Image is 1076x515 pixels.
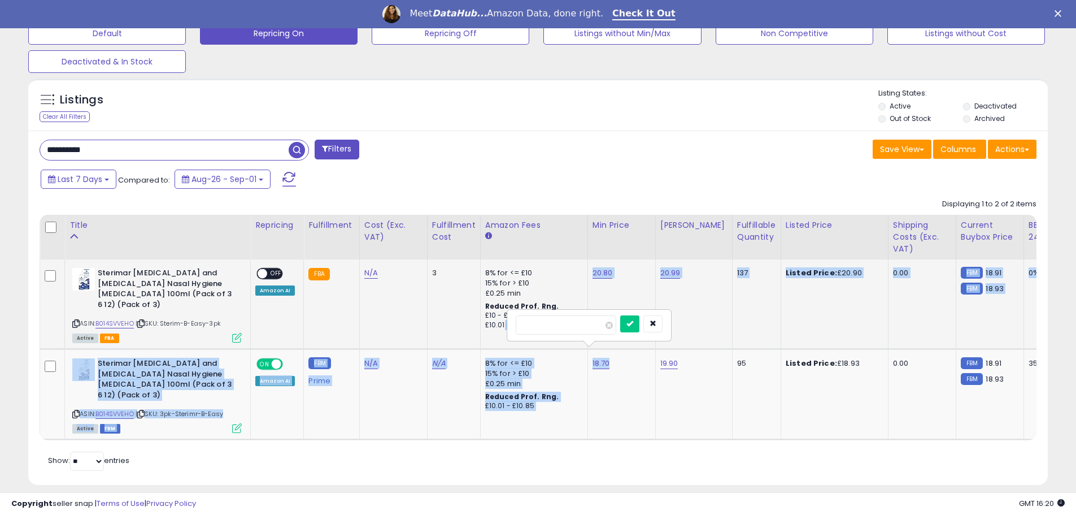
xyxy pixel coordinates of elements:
p: Listing States: [878,88,1048,99]
div: 3 [432,268,472,278]
div: Amazon AI [255,285,295,296]
div: Meet Amazon Data, done right. [410,8,603,19]
span: FBA [100,334,119,343]
button: Actions [988,140,1036,159]
span: ON [258,360,272,369]
a: Terms of Use [97,498,145,509]
small: Amazon Fees. [485,231,492,241]
div: 0% [1029,268,1066,278]
div: Amazon AI [255,376,295,386]
a: 20.80 [593,267,613,279]
span: 18.91 [986,358,1001,369]
span: FBM [100,424,120,434]
a: N/A [364,358,378,369]
div: £10.01 - £10.85 [485,321,579,330]
span: 18.93 [986,283,1004,294]
span: Aug-26 - Sep-01 [191,174,256,185]
button: Listings without Min/Max [543,22,701,45]
small: FBM [961,267,983,279]
div: Current Buybox Price [961,219,1019,243]
small: FBM [308,357,330,369]
small: FBM [961,373,983,385]
div: Prime [308,372,350,386]
div: Listed Price [786,219,883,231]
div: Close [1055,10,1066,17]
div: 95 [737,358,772,369]
div: 8% for <= £10 [485,358,579,369]
div: Shipping Costs (Exc. VAT) [893,219,951,255]
small: FBM [961,283,983,295]
button: Aug-26 - Sep-01 [175,170,271,189]
div: £0.25 min [485,288,579,298]
div: £20.90 [786,268,879,278]
div: Cost (Exc. VAT) [364,219,422,243]
div: 15% for > £10 [485,278,579,288]
img: 51wFg4uH5sL._SL40_.jpg [72,268,95,291]
div: 137 [737,268,772,278]
h5: Listings [60,92,103,108]
a: N/A [364,267,378,279]
a: B014SVVEHO [95,409,134,419]
span: 2025-09-9 16:20 GMT [1019,498,1065,509]
span: All listings currently available for purchase on Amazon [72,424,98,434]
div: £18.93 [786,358,879,369]
small: FBA [308,268,329,280]
div: ASIN: [72,268,242,341]
div: Fulfillable Quantity [737,219,776,243]
div: Fulfillment [308,219,354,231]
span: | SKU: Sterim-B-Easy-3pk [136,319,221,328]
button: Filters [315,140,359,159]
span: Show: entries [48,455,129,466]
div: 35% [1029,358,1066,369]
a: Check It Out [612,8,676,20]
span: OFF [267,269,285,279]
div: Repricing [255,219,299,231]
button: Repricing On [200,22,358,45]
div: 15% for > £10 [485,369,579,379]
span: | SKU: 3pk-Sterimr-B-Easy [136,409,223,418]
button: Deactivated & In Stock [28,50,186,73]
div: Min Price [593,219,651,231]
b: Reduced Prof. Rng. [485,392,559,401]
div: Displaying 1 to 2 of 2 items [942,199,1036,210]
span: Compared to: [118,175,170,185]
div: Fulfillment Cost [432,219,476,243]
div: 0.00 [893,268,947,278]
button: Repricing Off [372,22,529,45]
div: seller snap | | [11,499,196,509]
label: Deactivated [974,101,1017,111]
button: Default [28,22,186,45]
span: Columns [940,144,976,155]
a: 19.90 [660,358,678,369]
button: Non Competitive [716,22,873,45]
button: Save View [873,140,931,159]
a: 20.99 [660,267,681,279]
span: Last 7 Days [58,174,102,185]
div: 0.00 [893,358,947,369]
b: Sterimar [MEDICAL_DATA] and [MEDICAL_DATA] Nasal Hygiene [MEDICAL_DATA] 100ml (Pack of 3 6 12) (P... [98,358,235,403]
span: All listings currently available for purchase on Amazon [72,334,98,343]
div: £10.01 - £10.85 [485,401,579,411]
div: £10 - £11.15 [485,311,579,321]
b: Listed Price: [786,267,837,278]
b: Listed Price: [786,358,837,369]
div: [PERSON_NAME] [660,219,728,231]
label: Archived [974,114,1005,123]
div: BB Share 24h. [1029,219,1070,243]
a: N/A [432,358,446,369]
div: Amazon Fees [485,219,583,231]
div: £0.25 min [485,379,579,389]
span: OFF [281,360,299,369]
small: FBM [961,357,983,369]
img: Profile image for Georgie [382,5,400,23]
span: 18.93 [986,374,1004,384]
div: Title [69,219,246,231]
label: Out of Stock [890,114,931,123]
img: 51wFg4uH5sL._SL40_.jpg [72,358,95,381]
label: Active [890,101,911,111]
span: 18.91 [986,267,1001,278]
div: 8% for <= £10 [485,268,579,278]
a: B014SVVEHO [95,319,134,328]
div: Clear All Filters [40,111,90,122]
strong: Copyright [11,498,53,509]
